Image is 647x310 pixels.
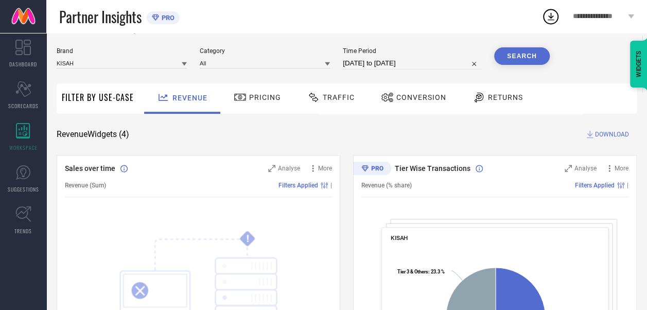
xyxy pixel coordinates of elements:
span: TRENDS [14,227,32,235]
span: DASHBOARD [9,60,37,68]
span: Filters Applied [278,182,318,189]
span: DOWNLOAD [595,129,629,140]
span: PRO [159,14,174,22]
span: Revenue [172,94,207,102]
svg: Zoom [268,165,275,172]
text: : 23.3 % [397,269,445,274]
span: More [318,165,332,172]
span: Partner Insights [59,6,142,27]
span: Traffic [323,93,355,101]
span: SCORECARDS [8,102,39,110]
tspan: Tier 3 & Others [397,269,428,274]
span: SUGGESTIONS [8,185,39,193]
span: KISAH [391,234,408,242]
span: Revenue (Sum) [65,182,106,189]
span: More [615,165,628,172]
span: Brand [57,47,187,55]
button: Search [494,47,550,65]
span: Filter By Use-Case [62,91,134,104]
span: | [330,182,332,189]
span: Time Period [343,47,481,55]
span: WORKSPACE [9,144,38,151]
span: Analyse [574,165,597,172]
svg: Zoom [565,165,572,172]
span: | [627,182,628,189]
span: Sales over time [65,164,115,173]
span: Analyse [278,165,300,172]
span: Returns [488,93,523,101]
span: Revenue (% share) [361,182,412,189]
span: Tier Wise Transactions [395,164,470,173]
tspan: ! [246,233,249,245]
span: Conversion [396,93,446,101]
span: Pricing [249,93,281,101]
input: Select time period [343,57,481,70]
span: Category [200,47,330,55]
span: Revenue Widgets ( 4 ) [57,129,129,140]
span: Filters Applied [575,182,615,189]
div: Open download list [541,7,560,26]
div: Premium [353,162,391,177]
